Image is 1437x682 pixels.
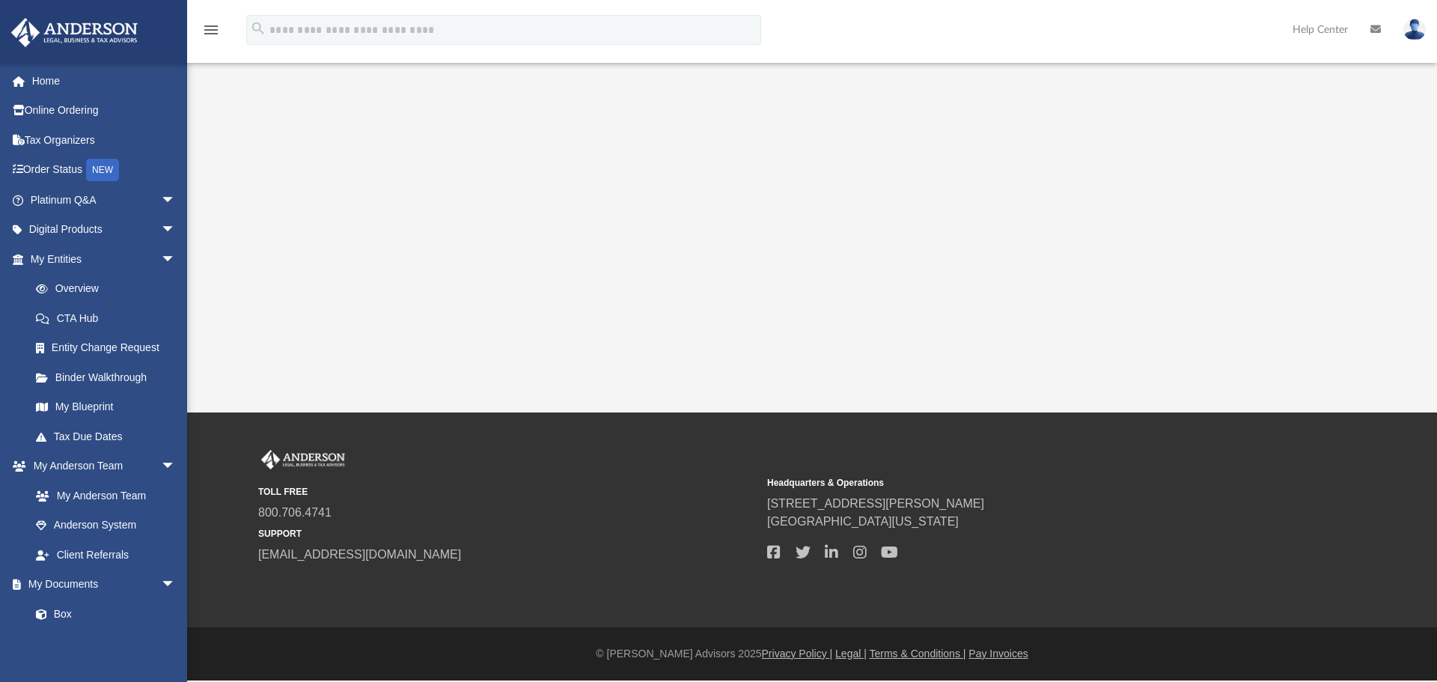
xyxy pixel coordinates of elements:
[968,648,1028,660] a: Pay Invoices
[258,527,757,541] small: SUPPORT
[202,21,220,39] i: menu
[10,570,191,600] a: My Documentsarrow_drop_down
[258,450,348,469] img: Anderson Advisors Platinum Portal
[258,506,332,519] a: 800.706.4741
[161,215,191,246] span: arrow_drop_down
[10,244,198,274] a: My Entitiesarrow_drop_down
[250,20,266,37] i: search
[767,476,1266,490] small: Headquarters & Operations
[161,185,191,216] span: arrow_drop_down
[767,497,984,510] a: [STREET_ADDRESS][PERSON_NAME]
[762,648,833,660] a: Privacy Policy |
[161,451,191,482] span: arrow_drop_down
[767,515,959,528] a: [GEOGRAPHIC_DATA][US_STATE]
[835,648,867,660] a: Legal |
[10,451,191,481] a: My Anderson Teamarrow_drop_down
[10,215,198,245] a: Digital Productsarrow_drop_down
[258,485,757,499] small: TOLL FREE
[21,392,191,422] a: My Blueprint
[10,125,198,155] a: Tax Organizers
[21,511,191,541] a: Anderson System
[21,362,198,392] a: Binder Walkthrough
[21,481,183,511] a: My Anderson Team
[187,646,1437,662] div: © [PERSON_NAME] Advisors 2025
[21,540,191,570] a: Client Referrals
[202,28,220,39] a: menu
[870,648,966,660] a: Terms & Conditions |
[21,599,183,629] a: Box
[21,333,198,363] a: Entity Change Request
[161,244,191,275] span: arrow_drop_down
[10,155,198,186] a: Order StatusNEW
[1403,19,1426,40] img: User Pic
[21,421,198,451] a: Tax Due Dates
[86,159,119,181] div: NEW
[258,548,461,561] a: [EMAIL_ADDRESS][DOMAIN_NAME]
[21,303,198,333] a: CTA Hub
[7,18,142,47] img: Anderson Advisors Platinum Portal
[10,185,198,215] a: Platinum Q&Aarrow_drop_down
[161,570,191,600] span: arrow_drop_down
[10,66,198,96] a: Home
[10,96,198,126] a: Online Ordering
[21,274,198,304] a: Overview
[21,629,191,659] a: Meeting Minutes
